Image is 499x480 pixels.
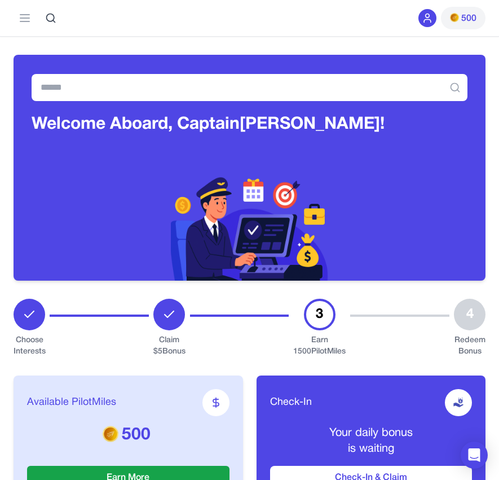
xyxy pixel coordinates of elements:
[454,299,485,330] div: 4
[441,7,485,29] button: PMs500
[304,299,335,330] div: 3
[270,395,312,411] span: Check-In
[453,397,464,408] img: receive-dollar
[27,395,116,411] span: Available PilotMiles
[461,12,476,25] span: 500
[454,335,485,357] div: Redeem Bonus
[461,442,488,469] div: Open Intercom Messenger
[270,425,472,441] p: Your daily bonus
[348,444,394,454] span: is waiting
[14,168,485,281] img: Header decoration
[32,115,467,135] h3: Welcome Aboard, Captain [PERSON_NAME]!
[153,335,186,357] div: Claim $ 5 Bonus
[14,335,45,357] div: Choose Interests
[293,335,346,357] div: Earn 1500 PilotMiles
[450,13,459,22] img: PMs
[27,425,229,446] p: 500
[103,426,118,442] img: PMs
